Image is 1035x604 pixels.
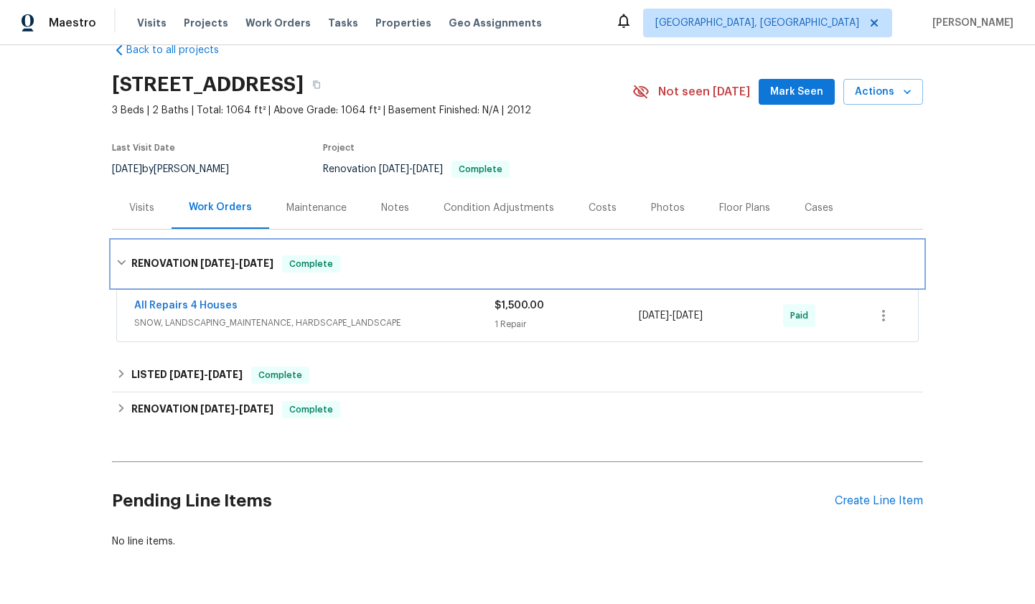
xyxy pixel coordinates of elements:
a: Back to all projects [112,43,250,57]
span: - [379,164,443,174]
span: Work Orders [245,16,311,30]
div: Create Line Item [835,494,923,508]
h6: RENOVATION [131,255,273,273]
div: Costs [589,201,617,215]
span: Properties [375,16,431,30]
div: Maintenance [286,201,347,215]
span: Actions [855,83,912,101]
span: [DATE] [413,164,443,174]
div: Cases [805,201,833,215]
span: - [200,258,273,268]
div: Visits [129,201,154,215]
span: Complete [284,402,339,417]
div: Photos [651,201,685,215]
span: Visits [137,16,167,30]
div: RENOVATION [DATE]-[DATE]Complete [112,241,923,287]
div: 1 Repair [495,317,639,331]
div: Work Orders [189,200,252,214]
span: [DATE] [169,369,204,379]
span: Complete [253,368,308,382]
h2: [STREET_ADDRESS] [112,77,304,92]
button: Mark Seen [759,79,835,105]
button: Actions [843,79,923,105]
span: - [639,308,703,323]
span: [GEOGRAPHIC_DATA], [GEOGRAPHIC_DATA] [655,16,859,30]
a: All Repairs 4 Houses [134,301,238,311]
div: Notes [381,201,409,215]
span: [DATE] [379,164,409,174]
span: Complete [284,257,339,271]
div: LISTED [DATE]-[DATE]Complete [112,358,923,392]
span: Maestro [49,16,96,30]
span: Project [323,143,355,152]
div: RENOVATION [DATE]-[DATE]Complete [112,392,923,427]
span: [DATE] [239,258,273,268]
span: [DATE] [200,258,235,268]
span: [PERSON_NAME] [927,16,1013,30]
h6: LISTED [131,367,243,384]
span: 3 Beds | 2 Baths | Total: 1064 ft² | Above Grade: 1064 ft² | Basement Finished: N/A | 2012 [112,103,632,118]
span: Last Visit Date [112,143,175,152]
span: [DATE] [200,404,235,414]
span: Renovation [323,164,510,174]
span: Mark Seen [770,83,823,101]
span: [DATE] [673,311,703,321]
h6: RENOVATION [131,401,273,418]
span: SNOW, LANDSCAPING_MAINTENANCE, HARDSCAPE_LANDSCAPE [134,316,495,330]
span: [DATE] [239,404,273,414]
span: Projects [184,16,228,30]
span: Paid [790,308,814,323]
div: Floor Plans [719,201,770,215]
span: Complete [453,165,508,174]
span: Geo Assignments [449,16,542,30]
span: Not seen [DATE] [658,85,750,99]
span: $1,500.00 [495,301,544,311]
span: [DATE] [208,369,243,379]
div: Condition Adjustments [444,201,554,215]
h2: Pending Line Items [112,468,835,534]
span: [DATE] [639,311,669,321]
span: [DATE] [112,164,142,174]
span: Tasks [328,18,358,28]
button: Copy Address [304,72,329,98]
span: - [200,404,273,414]
div: No line items. [112,534,923,549]
div: by [PERSON_NAME] [112,161,246,178]
span: - [169,369,243,379]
